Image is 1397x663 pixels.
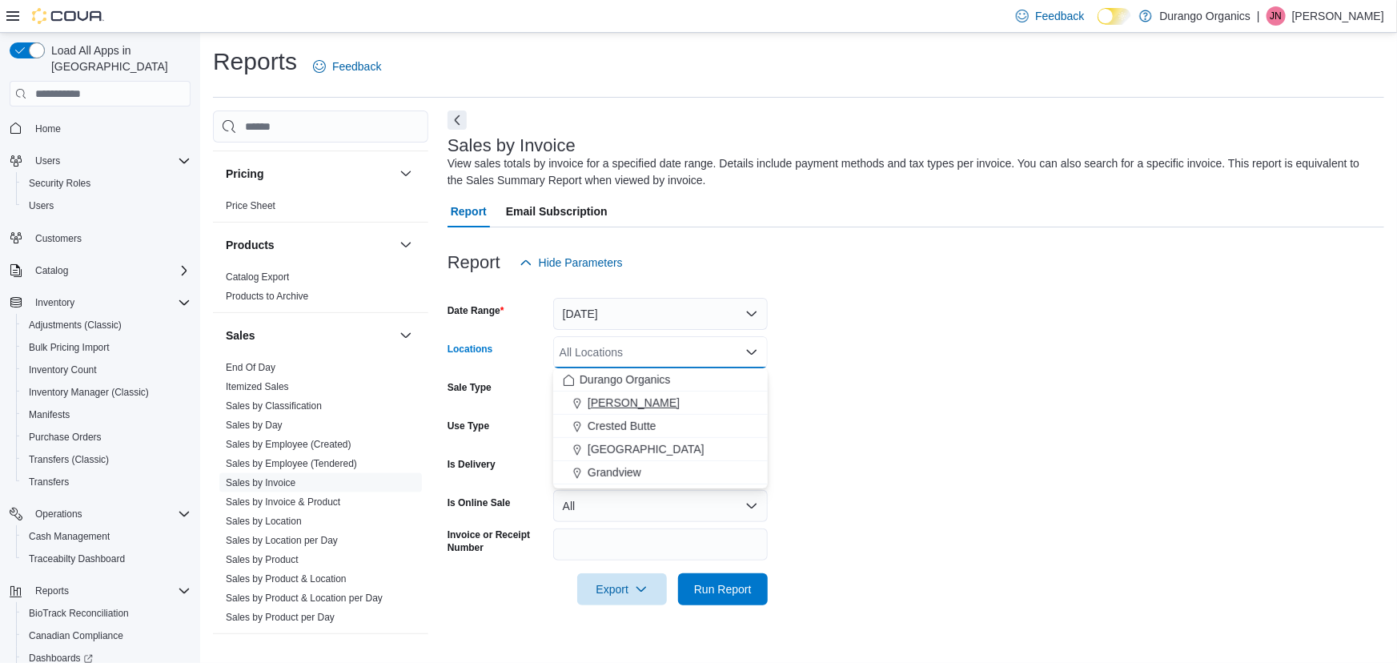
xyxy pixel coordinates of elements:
button: Transfers (Classic) [16,448,197,471]
a: Sales by Classification [226,400,322,412]
h3: Products [226,237,275,253]
button: Bulk Pricing Import [16,336,197,359]
span: Feedback [332,58,381,74]
button: Products [226,237,393,253]
span: Sales by Classification [226,400,322,412]
p: | [1257,6,1260,26]
h3: Sales [226,327,255,344]
span: Operations [35,508,82,520]
button: Run Report [678,573,768,605]
button: Home [3,116,197,139]
button: Products [396,235,415,255]
button: Pricing [396,164,415,183]
button: Pricing [226,166,393,182]
span: Sales by Location per Day [226,534,338,547]
button: Manifests [16,404,197,426]
span: Load All Apps in [GEOGRAPHIC_DATA] [45,42,191,74]
span: Users [29,199,54,212]
button: Traceabilty Dashboard [16,548,197,570]
span: Users [35,155,60,167]
span: Sales by Product per Day [226,611,335,624]
span: Dark Mode [1098,25,1098,26]
a: Sales by Invoice [226,477,295,488]
span: Security Roles [22,174,191,193]
span: Home [35,123,61,135]
span: Home [29,118,191,138]
button: Adjustments (Classic) [16,314,197,336]
span: Reports [29,581,191,601]
span: Grandview [588,464,641,480]
span: Customers [29,228,191,248]
span: Traceabilty Dashboard [29,552,125,565]
a: Transfers [22,472,75,492]
span: Price Sheet [226,199,275,212]
button: Catalog [3,259,197,282]
span: Purchase Orders [22,428,191,447]
img: Cova [32,8,104,24]
span: Security Roles [29,177,90,190]
button: Users [29,151,66,171]
a: Sales by Product [226,554,299,565]
span: Transfers [29,476,69,488]
p: Durango Organics [1160,6,1251,26]
button: Cash Management [16,525,197,548]
a: Transfers (Classic) [22,450,115,469]
span: Durango Organics [580,372,671,388]
a: Sales by Day [226,420,283,431]
a: Sales by Product & Location [226,573,347,585]
button: Reports [3,580,197,602]
span: Adjustments (Classic) [29,319,122,331]
span: Sales by Employee (Created) [226,438,351,451]
span: Transfers (Classic) [29,453,109,466]
a: End Of Day [226,362,275,373]
span: Bulk Pricing Import [22,338,191,357]
a: Manifests [22,405,76,424]
span: Operations [29,504,191,524]
button: Crested Butte [553,415,768,438]
div: Pricing [213,196,428,222]
a: Users [22,196,60,215]
span: Inventory Count [29,364,97,376]
span: Inventory Manager (Classic) [29,386,149,399]
button: Hide Parameters [513,247,629,279]
label: Invoice or Receipt Number [448,528,547,554]
span: Cash Management [22,527,191,546]
a: Canadian Compliance [22,626,130,645]
span: Email Subscription [506,195,608,227]
a: Price Sheet [226,200,275,211]
span: Adjustments (Classic) [22,315,191,335]
span: JN [1271,6,1283,26]
button: Purchase Orders [16,426,197,448]
a: Inventory Count [22,360,103,380]
div: Choose from the following options [553,368,768,484]
button: Next [448,110,467,130]
label: Sale Type [448,381,492,394]
a: Itemized Sales [226,381,289,392]
a: Sales by Invoice & Product [226,496,340,508]
button: Durango Organics [553,368,768,392]
a: Sales by Location [226,516,302,527]
button: [GEOGRAPHIC_DATA] [553,438,768,461]
button: Customers [3,227,197,250]
a: Traceabilty Dashboard [22,549,131,569]
span: Products to Archive [226,290,308,303]
span: Canadian Compliance [29,629,123,642]
button: Catalog [29,261,74,280]
a: Feedback [307,50,387,82]
span: Reports [35,585,69,597]
a: Sales by Location per Day [226,535,338,546]
button: Operations [3,503,197,525]
a: BioTrack Reconciliation [22,604,135,623]
label: Is Online Sale [448,496,511,509]
a: Inventory Manager (Classic) [22,383,155,402]
button: Users [3,150,197,172]
span: Purchase Orders [29,431,102,444]
label: Locations [448,343,493,356]
button: Inventory Count [16,359,197,381]
div: Jessica Neal [1267,6,1286,26]
input: Dark Mode [1098,8,1131,25]
span: Sales by Employee (Tendered) [226,457,357,470]
a: Home [29,119,67,139]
